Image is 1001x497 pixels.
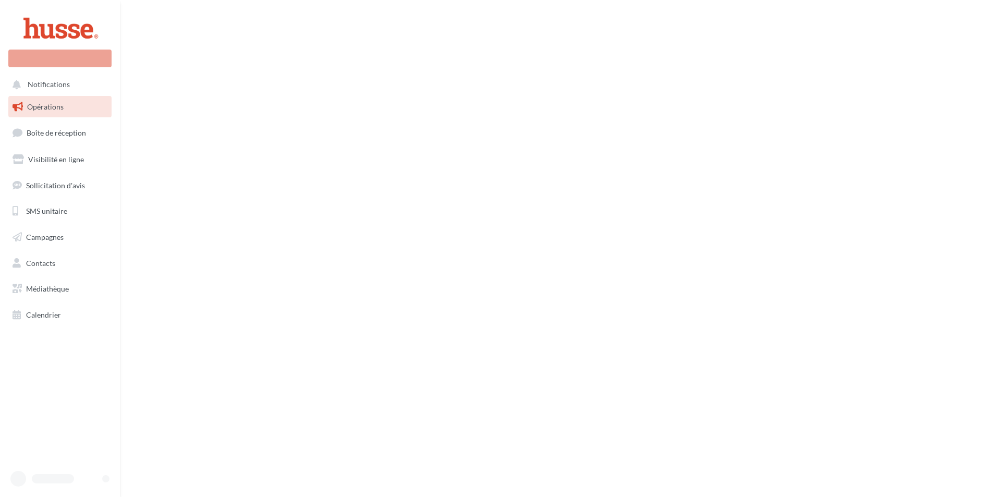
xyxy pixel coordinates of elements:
[26,259,55,268] span: Contacts
[6,149,114,171] a: Visibilité en ligne
[26,310,61,319] span: Calendrier
[27,128,86,137] span: Boîte de réception
[26,180,85,189] span: Sollicitation d'avis
[27,102,64,111] span: Opérations
[6,122,114,144] a: Boîte de réception
[6,226,114,248] a: Campagnes
[6,200,114,222] a: SMS unitaire
[26,233,64,241] span: Campagnes
[26,207,67,215] span: SMS unitaire
[28,80,70,89] span: Notifications
[6,96,114,118] a: Opérations
[26,284,69,293] span: Médiathèque
[6,304,114,326] a: Calendrier
[6,252,114,274] a: Contacts
[8,50,112,67] div: Nouvelle campagne
[6,175,114,197] a: Sollicitation d'avis
[28,155,84,164] span: Visibilité en ligne
[6,278,114,300] a: Médiathèque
